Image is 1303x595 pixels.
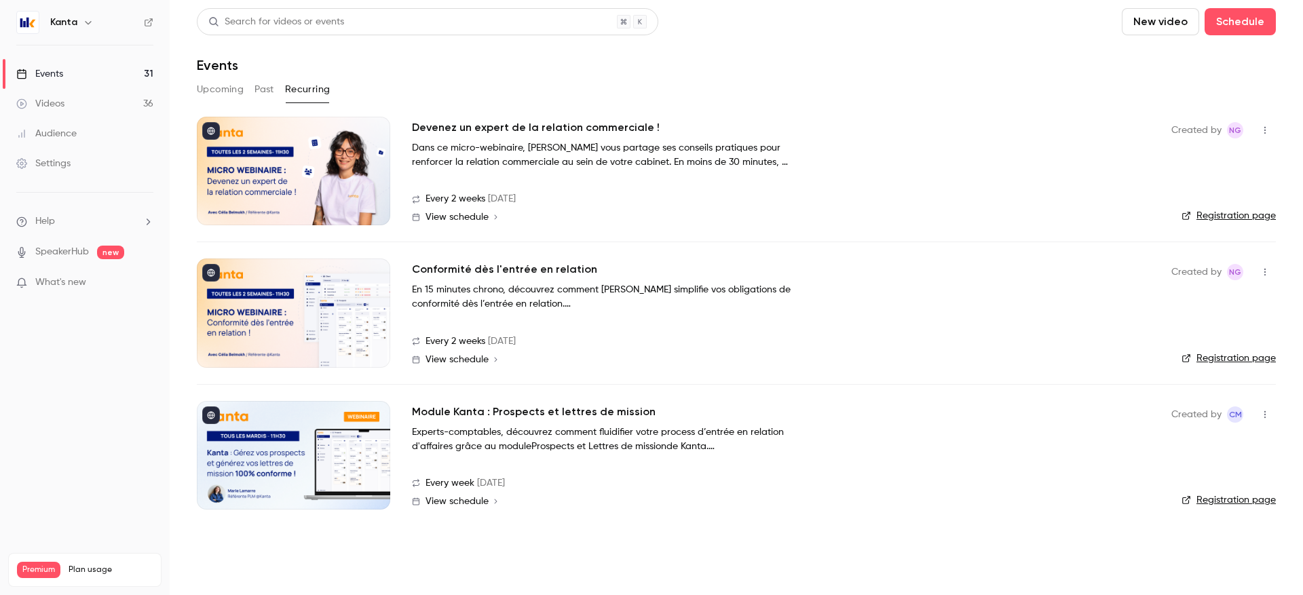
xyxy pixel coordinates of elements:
iframe: Noticeable Trigger [137,277,153,289]
div: Search for videos or events [208,15,344,29]
span: View schedule [426,497,489,506]
a: SpeakerHub [35,245,89,259]
span: Created by [1171,122,1222,138]
a: Devenez un expert de la relation commerciale ! [412,119,660,136]
button: Schedule [1205,8,1276,35]
span: Created by [1171,406,1222,423]
span: NG [1229,264,1241,280]
a: Registration page [1182,493,1276,507]
span: View schedule [426,355,489,364]
span: new [97,246,124,259]
span: What's new [35,275,86,290]
span: Every 2 weeks [426,334,485,349]
div: Events [16,67,63,81]
h6: Kanta [50,16,77,29]
div: Settings [16,157,71,170]
img: Kanta [17,12,39,33]
button: New video [1122,8,1199,35]
a: Registration page [1182,351,1276,365]
li: help-dropdown-opener [16,214,153,229]
button: Past [254,79,274,100]
a: Module Kanta : Prospects et lettres de mission [412,404,656,420]
span: Premium [17,562,60,578]
div: Videos [16,97,64,111]
p: En 15 minutes chrono, découvrez comment [PERSON_NAME] simplifie vos obligations de conformité dès... [412,283,819,311]
a: Conformité dès l'entrée en relation [412,261,597,277]
p: , découvrez comment fluidifier votre process d’entrée en relation d'affaires grâce au module de K... [412,425,819,454]
span: Created by [1171,264,1222,280]
button: Recurring [285,79,331,100]
button: Upcoming [197,79,244,100]
a: View schedule [412,496,1150,507]
strong: Experts-comptables [412,427,501,437]
h1: Events [197,57,238,73]
span: Help [35,214,55,229]
span: [DATE] [488,334,516,349]
span: [DATE] [477,476,505,491]
span: Every 2 weeks [426,192,485,206]
span: NG [1229,122,1241,138]
a: Registration page [1182,209,1276,223]
span: Charlotte MARTEL [1227,406,1243,423]
span: CM [1229,406,1242,423]
span: [DATE] [488,192,516,206]
strong: Prospects et Lettres de mission [531,442,666,451]
p: Dans ce micro-webinaire, [PERSON_NAME] vous partage ses conseils pratiques pour renforcer la rela... [412,141,819,170]
span: View schedule [426,212,489,222]
div: Audience [16,127,77,140]
span: Nicolas Guitard [1227,122,1243,138]
span: Every week [426,476,474,491]
span: Nicolas Guitard [1227,264,1243,280]
a: View schedule [412,354,1150,365]
span: Plan usage [69,564,153,575]
a: View schedule [412,212,1150,223]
